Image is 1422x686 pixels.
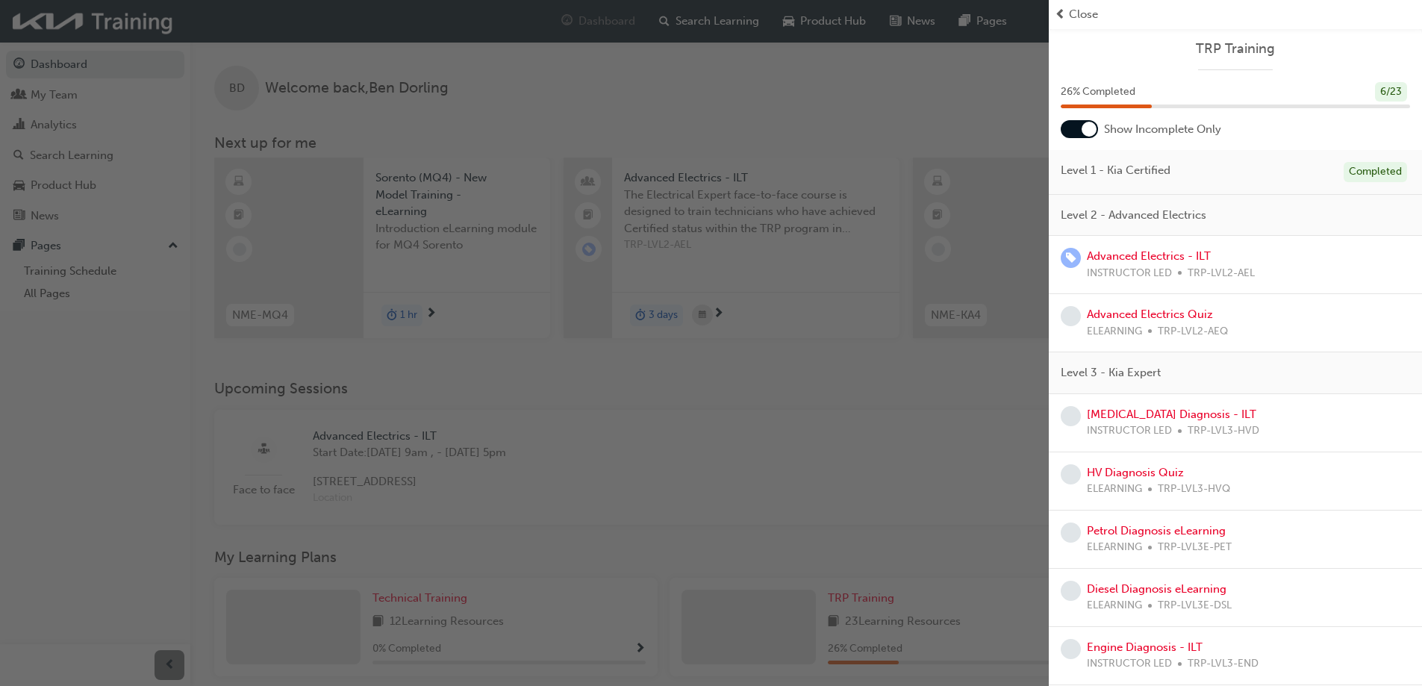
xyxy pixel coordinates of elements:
span: INSTRUCTOR LED [1087,655,1172,673]
span: Show Incomplete Only [1104,121,1221,138]
a: Advanced Electrics Quiz [1087,308,1213,321]
span: INSTRUCTOR LED [1087,265,1172,282]
span: learningRecordVerb_NONE-icon [1061,523,1081,543]
span: TRP-LVL3E-PET [1158,539,1232,556]
span: learningRecordVerb_NONE-icon [1061,464,1081,484]
a: TRP Training [1061,40,1410,57]
span: learningRecordVerb_ENROLL-icon [1061,248,1081,268]
a: Engine Diagnosis - ILT [1087,640,1203,654]
div: 6 / 23 [1375,82,1407,102]
span: TRP-LVL3-HVQ [1158,481,1230,498]
span: learningRecordVerb_NONE-icon [1061,639,1081,659]
span: INSTRUCTOR LED [1087,422,1172,440]
a: HV Diagnosis Quiz [1087,466,1184,479]
span: ELEARNING [1087,539,1142,556]
span: learningRecordVerb_NONE-icon [1061,406,1081,426]
span: 26 % Completed [1061,84,1135,101]
span: TRP-LVL2-AEQ [1158,323,1228,340]
span: Level 3 - Kia Expert [1061,364,1161,381]
button: prev-iconClose [1055,6,1416,23]
span: ELEARNING [1087,323,1142,340]
span: learningRecordVerb_NONE-icon [1061,306,1081,326]
span: Close [1069,6,1098,23]
span: TRP-LVL3E-DSL [1158,597,1232,614]
a: Petrol Diagnosis eLearning [1087,524,1226,537]
a: [MEDICAL_DATA] Diagnosis - ILT [1087,408,1256,421]
span: Level 2 - Advanced Electrics [1061,207,1206,224]
span: TRP-LVL3-END [1188,655,1259,673]
a: Advanced Electrics - ILT [1087,249,1211,263]
div: Completed [1344,162,1407,182]
span: learningRecordVerb_NONE-icon [1061,581,1081,601]
span: ELEARNING [1087,597,1142,614]
span: TRP-LVL2-AEL [1188,265,1255,282]
a: Diesel Diagnosis eLearning [1087,582,1226,596]
span: TRP-LVL3-HVD [1188,422,1259,440]
span: Level 1 - Kia Certified [1061,162,1170,179]
span: ELEARNING [1087,481,1142,498]
span: prev-icon [1055,6,1066,23]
